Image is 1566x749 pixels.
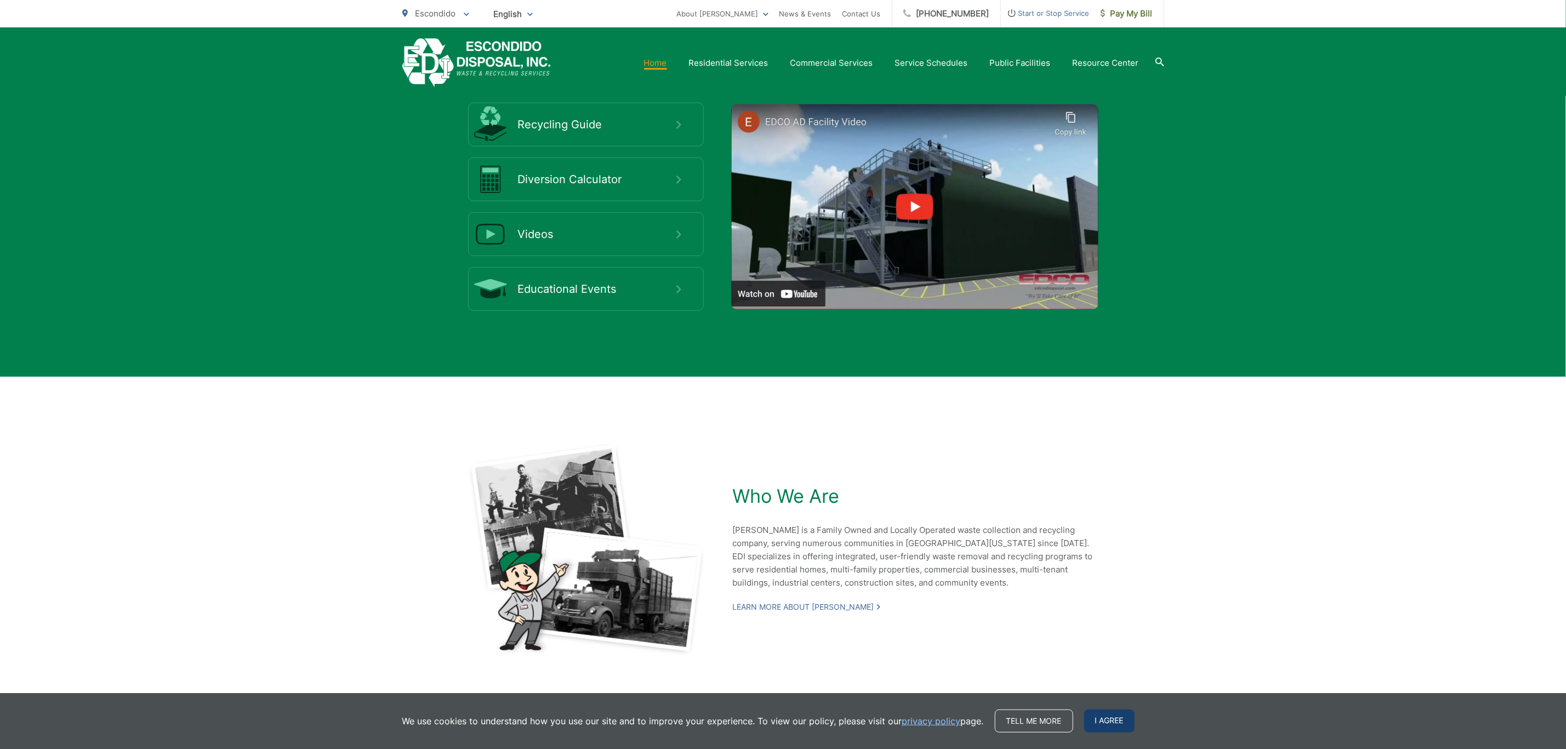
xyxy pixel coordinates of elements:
a: Educational Events [468,267,704,311]
a: Tell me more [995,710,1073,733]
span: Educational Events [518,282,676,296]
a: Diversion Calculator [468,157,704,201]
a: About [PERSON_NAME] [677,7,768,20]
a: Public Facilities [990,56,1051,70]
a: Residential Services [689,56,768,70]
span: I agree [1084,710,1135,733]
a: Contact Us [842,7,881,20]
span: Diversion Calculator [518,173,676,186]
a: Videos [468,212,704,256]
img: Black and white photos of early garbage trucks [468,442,705,656]
span: Recycling Guide [518,118,676,131]
a: Learn More About [PERSON_NAME] [733,602,880,612]
a: EDCD logo. Return to the homepage. [402,38,551,87]
h2: Who We Are [733,485,1100,507]
a: Home [644,56,667,70]
a: Resource Center [1073,56,1139,70]
span: Pay My Bill [1101,7,1153,20]
span: English [486,4,541,24]
a: Commercial Services [790,56,873,70]
a: privacy policy [902,714,961,728]
a: Service Schedules [895,56,968,70]
span: Escondido [415,8,456,19]
p: We use cookies to understand how you use our site and to improve your experience. To view our pol... [402,714,984,728]
span: Videos [518,228,676,241]
a: Recycling Guide [468,103,704,146]
p: [PERSON_NAME] is a Family Owned and Locally Operated waste collection and recycling company, serv... [733,524,1100,589]
a: News & Events [779,7,832,20]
